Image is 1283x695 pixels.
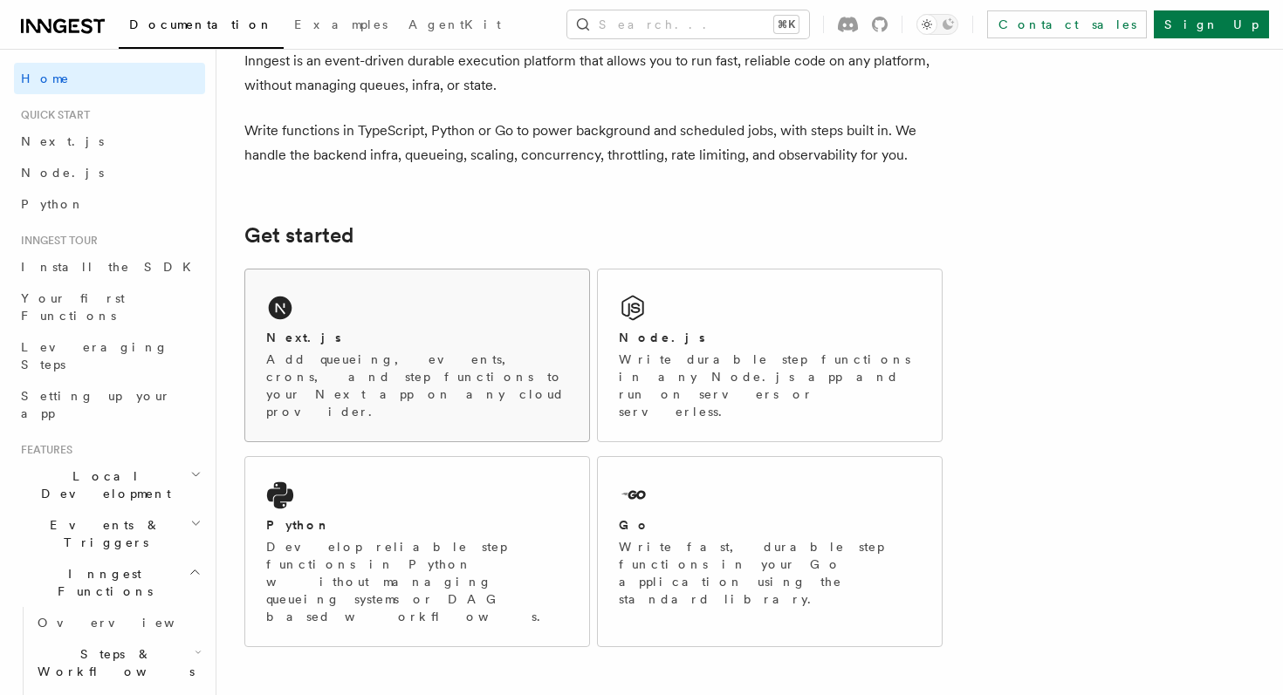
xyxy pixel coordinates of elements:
a: Your first Functions [14,283,205,331]
span: AgentKit [408,17,501,31]
a: Install the SDK [14,251,205,283]
p: Develop reliable step functions in Python without managing queueing systems or DAG based workflows. [266,538,568,625]
p: Inngest is an event-driven durable execution platform that allows you to run fast, reliable code ... [244,49,943,98]
a: Sign Up [1154,10,1269,38]
kbd: ⌘K [774,16,799,33]
span: Events & Triggers [14,516,190,551]
a: Contact sales [987,10,1147,38]
h2: Node.js [619,329,705,346]
span: Examples [294,17,388,31]
h2: Go [619,516,650,534]
span: Leveraging Steps [21,340,168,371]
span: Install the SDK [21,260,202,274]
button: Search...⌘K [567,10,809,38]
button: Events & Triggers [14,509,205,558]
a: PythonDevelop reliable step functions in Python without managing queueing systems or DAG based wo... [244,456,590,647]
a: AgentKit [398,5,511,47]
span: Inngest Functions [14,565,189,600]
a: Node.js [14,157,205,188]
span: Features [14,443,72,457]
a: Home [14,63,205,94]
a: Node.jsWrite durable step functions in any Node.js app and run on servers or serverless. [597,269,943,442]
p: Write functions in TypeScript, Python or Go to power background and scheduled jobs, with steps bu... [244,119,943,167]
p: Add queueing, events, crons, and step functions to your Next app on any cloud provider. [266,351,568,420]
span: Overview [38,616,217,630]
a: Setting up your app [14,380,205,429]
a: Documentation [119,5,284,49]
a: Examples [284,5,398,47]
p: Write fast, durable step functions in your Go application using the standard library. [619,538,921,608]
h2: Next.js [266,329,341,346]
button: Local Development [14,460,205,509]
span: Steps & Workflows [31,645,195,680]
a: Get started [244,223,353,248]
button: Steps & Workflows [31,638,205,687]
a: Next.jsAdd queueing, events, crons, and step functions to your Next app on any cloud provider. [244,269,590,442]
button: Inngest Functions [14,558,205,607]
span: Python [21,197,85,211]
a: Next.js [14,126,205,157]
span: Inngest tour [14,234,98,248]
span: Your first Functions [21,291,125,323]
a: Leveraging Steps [14,331,205,380]
span: Documentation [129,17,273,31]
span: Next.js [21,134,104,148]
span: Local Development [14,467,190,502]
span: Home [21,70,70,87]
button: Toggle dark mode [916,14,958,35]
a: Python [14,188,205,220]
span: Quick start [14,108,90,122]
p: Write durable step functions in any Node.js app and run on servers or serverless. [619,351,921,420]
h2: Python [266,516,331,534]
a: Overview [31,607,205,638]
span: Node.js [21,166,104,180]
span: Setting up your app [21,389,171,420]
a: GoWrite fast, durable step functions in your Go application using the standard library. [597,456,943,647]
